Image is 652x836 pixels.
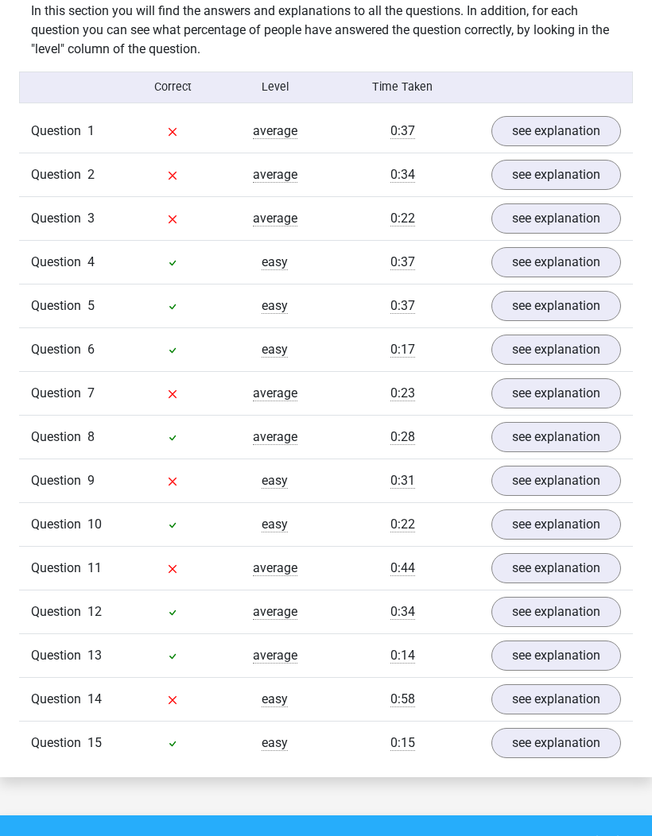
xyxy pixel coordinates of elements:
[87,560,102,575] span: 11
[253,123,297,139] span: average
[390,735,415,751] span: 0:15
[31,209,87,228] span: Question
[87,385,95,401] span: 7
[390,604,415,620] span: 0:34
[262,342,288,358] span: easy
[390,342,415,358] span: 0:17
[491,597,621,627] a: see explanation
[253,167,297,183] span: average
[87,517,102,532] span: 10
[87,123,95,138] span: 1
[87,254,95,269] span: 4
[31,471,87,490] span: Question
[31,690,87,709] span: Question
[224,79,326,95] div: Level
[31,253,87,272] span: Question
[31,428,87,447] span: Question
[390,123,415,139] span: 0:37
[491,553,621,583] a: see explanation
[87,473,95,488] span: 9
[491,728,621,758] a: see explanation
[390,648,415,664] span: 0:14
[491,422,621,452] a: see explanation
[19,2,633,59] div: In this section you will find the answers and explanations to all the questions. In addition, for...
[87,167,95,182] span: 2
[87,691,102,706] span: 14
[31,559,87,578] span: Question
[31,340,87,359] span: Question
[491,203,621,234] a: see explanation
[31,384,87,403] span: Question
[87,604,102,619] span: 12
[122,79,223,95] div: Correct
[253,385,297,401] span: average
[491,684,621,714] a: see explanation
[31,515,87,534] span: Question
[491,291,621,321] a: see explanation
[262,254,288,270] span: easy
[390,691,415,707] span: 0:58
[491,641,621,671] a: see explanation
[253,429,297,445] span: average
[491,160,621,190] a: see explanation
[390,211,415,226] span: 0:22
[491,378,621,408] a: see explanation
[87,429,95,444] span: 8
[326,79,479,95] div: Time Taken
[87,342,95,357] span: 6
[491,466,621,496] a: see explanation
[390,517,415,532] span: 0:22
[491,116,621,146] a: see explanation
[31,296,87,315] span: Question
[262,691,288,707] span: easy
[253,604,297,620] span: average
[491,247,621,277] a: see explanation
[31,165,87,184] span: Question
[390,473,415,489] span: 0:31
[491,335,621,365] a: see explanation
[262,517,288,532] span: easy
[253,648,297,664] span: average
[390,560,415,576] span: 0:44
[31,122,87,141] span: Question
[390,429,415,445] span: 0:28
[390,298,415,314] span: 0:37
[262,298,288,314] span: easy
[262,473,288,489] span: easy
[87,211,95,226] span: 3
[390,385,415,401] span: 0:23
[390,254,415,270] span: 0:37
[31,602,87,621] span: Question
[87,648,102,663] span: 13
[87,735,102,750] span: 15
[31,733,87,753] span: Question
[253,560,297,576] span: average
[87,298,95,313] span: 5
[31,646,87,665] span: Question
[491,509,621,540] a: see explanation
[253,211,297,226] span: average
[390,167,415,183] span: 0:34
[262,735,288,751] span: easy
